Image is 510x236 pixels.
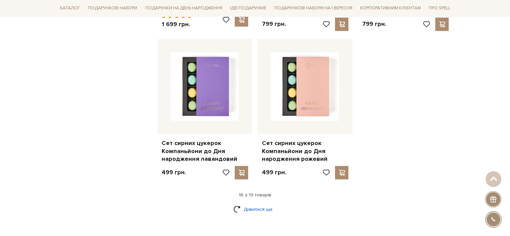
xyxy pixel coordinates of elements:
a: Про Spell [426,3,453,14]
p: 499 грн. [262,169,286,176]
a: Дивитися ще [233,203,277,215]
a: Сет сирних цукерок Компаньйони до Дня народження рожевий [262,139,348,163]
div: 16 з 19 товарів [55,192,456,198]
p: 799 грн. [362,20,386,28]
a: Корпоративним клієнтам [357,3,423,14]
a: Ідеї подарунків [227,3,269,14]
p: 799 грн. [262,20,286,28]
p: 1 699 грн. [162,20,192,28]
a: Подарункові набори на 1 Вересня [272,3,355,14]
a: Каталог [57,3,83,14]
a: Сет сирних цукерок Компаньйони до Дня народження лавандовий [162,139,248,163]
p: 499 грн. [162,169,186,176]
a: Подарункові набори [85,3,140,14]
a: Подарунки на День народження [143,3,225,14]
